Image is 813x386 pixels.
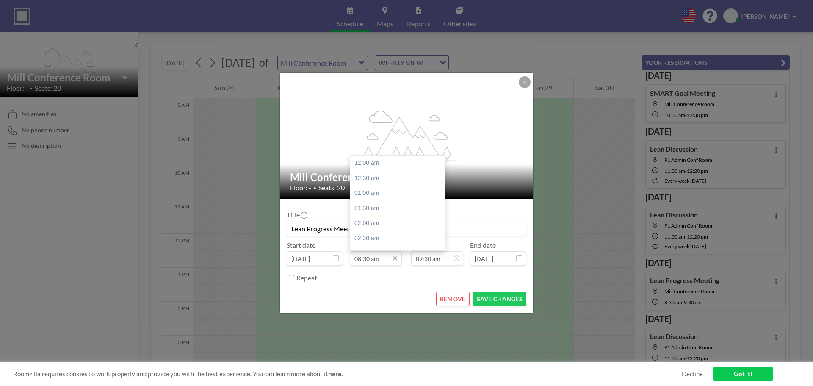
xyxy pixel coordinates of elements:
div: 02:30 am [350,231,449,246]
label: Repeat [296,274,317,282]
a: here. [328,370,343,378]
label: End date [470,241,496,250]
label: Title [287,211,307,219]
input: (No title) [287,221,526,236]
div: 12:30 am [350,171,449,186]
button: REMOVE [436,292,470,306]
g: flex-grow: 1.2; [357,110,457,161]
label: Start date [287,241,315,250]
h2: Mill Conference Room [290,171,524,183]
span: • [313,185,316,191]
a: Decline [682,370,703,378]
span: Roomzilla requires cookies to work properly and provide you with the best experience. You can lea... [13,370,682,378]
span: Seats: 20 [318,183,345,192]
span: - [405,244,408,263]
div: 02:00 am [350,216,449,231]
div: 01:30 am [350,201,449,216]
button: SAVE CHANGES [473,292,526,306]
div: 03:00 am [350,246,449,261]
div: 01:00 am [350,186,449,201]
a: Got it! [713,367,773,381]
div: 12:00 am [350,156,449,171]
span: Floor: - [290,183,311,192]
